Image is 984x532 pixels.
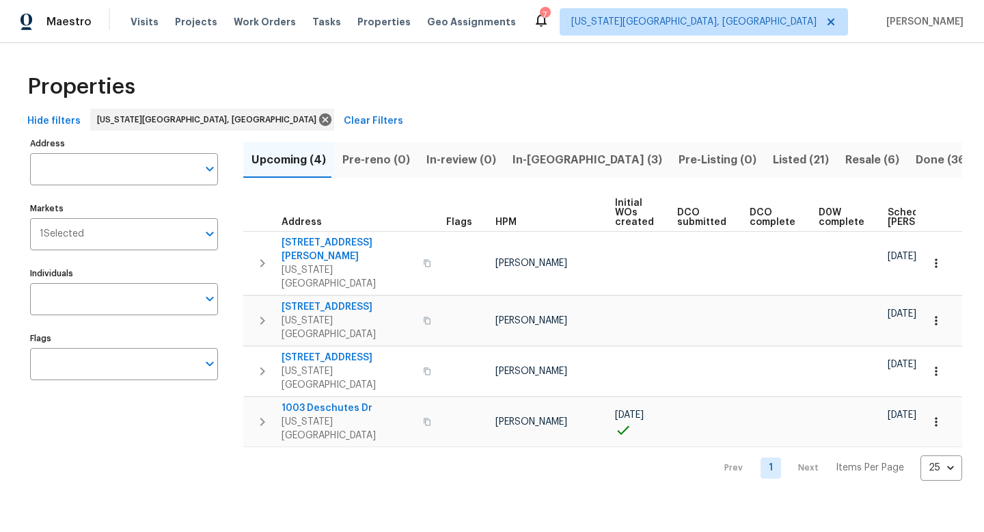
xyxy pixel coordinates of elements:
span: D0W complete [819,208,864,227]
span: [US_STATE][GEOGRAPHIC_DATA] [282,314,415,341]
span: [DATE] [888,309,916,319]
label: Individuals [30,269,218,278]
button: Hide filters [22,109,86,134]
span: [DATE] [888,410,916,420]
span: Maestro [46,15,92,29]
span: Visits [131,15,159,29]
span: Tasks [312,17,341,27]
label: Address [30,139,218,148]
span: Listed (21) [773,150,829,170]
span: Resale (6) [845,150,899,170]
span: DCO complete [750,208,795,227]
span: [PERSON_NAME] [495,316,567,325]
div: 7 [540,8,549,22]
span: [US_STATE][GEOGRAPHIC_DATA], [GEOGRAPHIC_DATA] [97,113,322,127]
span: [PERSON_NAME] [495,367,567,376]
span: [US_STATE][GEOGRAPHIC_DATA] [282,364,415,392]
span: Address [282,217,322,227]
span: Upcoming (4) [251,150,326,170]
span: HPM [495,217,517,227]
span: DCO submitted [677,208,726,227]
span: Properties [27,80,135,94]
span: Initial WOs created [615,198,654,227]
span: Scheduled [PERSON_NAME] [888,208,965,227]
span: [US_STATE][GEOGRAPHIC_DATA] [282,263,415,291]
span: Geo Assignments [427,15,516,29]
span: Flags [446,217,472,227]
button: Clear Filters [338,109,409,134]
span: [STREET_ADDRESS] [282,351,415,364]
div: 25 [920,450,962,486]
label: Markets [30,204,218,213]
div: [US_STATE][GEOGRAPHIC_DATA], [GEOGRAPHIC_DATA] [90,109,334,131]
span: [US_STATE][GEOGRAPHIC_DATA], [GEOGRAPHIC_DATA] [571,15,817,29]
nav: Pagination Navigation [711,455,962,481]
span: Clear Filters [344,113,403,130]
span: [DATE] [888,252,916,261]
label: Flags [30,334,218,343]
span: 1 Selected [40,228,84,240]
span: [PERSON_NAME] [881,15,963,29]
span: [DATE] [615,410,644,420]
span: Properties [357,15,411,29]
button: Open [200,354,219,373]
span: [DATE] [888,360,916,369]
button: Open [200,224,219,243]
span: Hide filters [27,113,81,130]
button: Open [200,159,219,178]
a: Goto page 1 [761,457,781,479]
p: Items Per Page [836,461,904,475]
span: Pre-Listing (0) [679,150,756,170]
span: Done (360) [916,150,978,170]
span: Work Orders [234,15,296,29]
span: [PERSON_NAME] [495,417,567,427]
span: In-[GEOGRAPHIC_DATA] (3) [512,150,662,170]
button: Open [200,289,219,308]
span: [US_STATE][GEOGRAPHIC_DATA] [282,415,415,442]
span: Pre-reno (0) [342,150,410,170]
span: 1003 Deschutes Dr [282,401,415,415]
span: [STREET_ADDRESS] [282,300,415,314]
span: [STREET_ADDRESS][PERSON_NAME] [282,236,415,263]
span: Projects [175,15,217,29]
span: [PERSON_NAME] [495,258,567,268]
span: In-review (0) [426,150,496,170]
